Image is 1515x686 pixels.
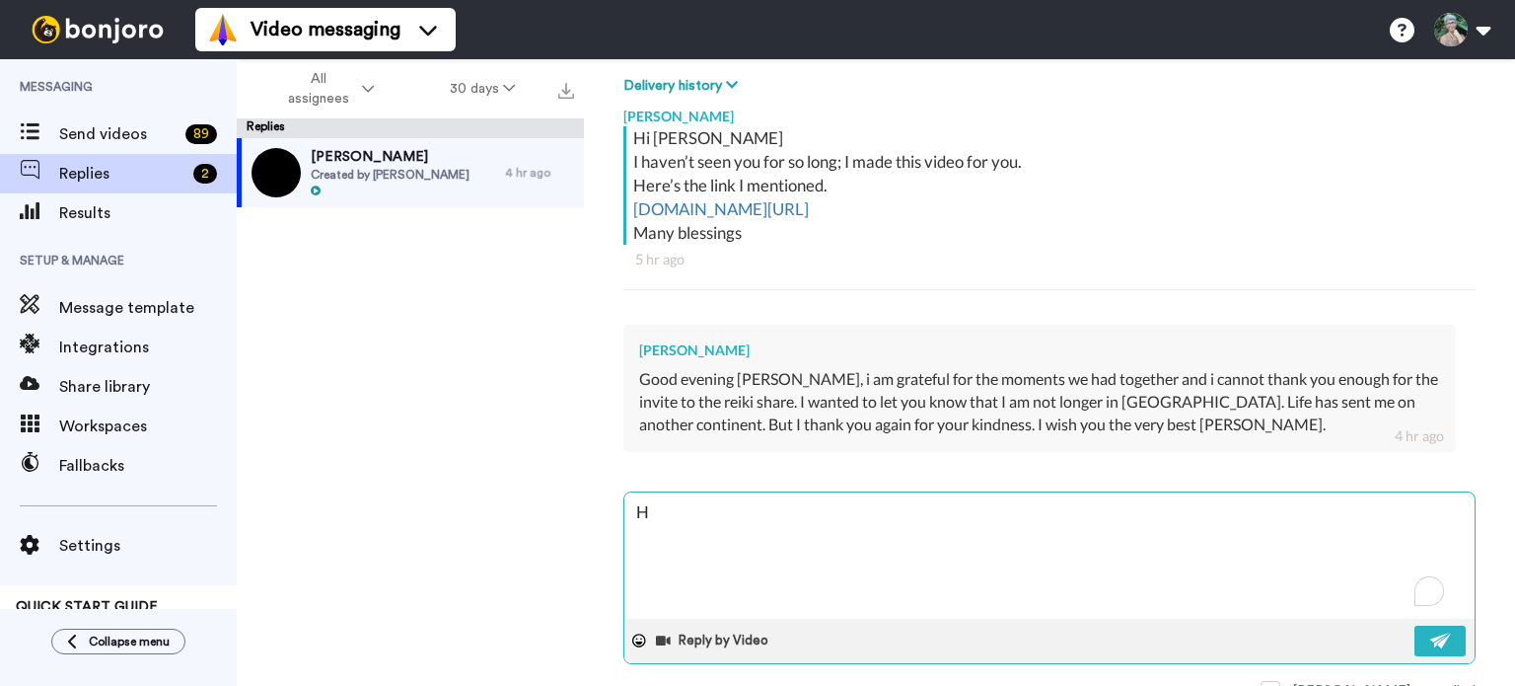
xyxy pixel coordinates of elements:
[59,162,185,186] span: Replies
[237,138,584,207] a: [PERSON_NAME]Created by [PERSON_NAME]4 hr ago
[639,341,1440,360] div: [PERSON_NAME]
[552,74,580,104] button: Export all results that match these filters now.
[558,83,574,99] img: export.svg
[59,534,237,558] span: Settings
[624,493,1475,619] textarea: To enrich screen reader interactions, please activate Accessibility in Grammarly extension settings
[1430,633,1452,648] img: send-white.svg
[59,336,237,359] span: Integrations
[24,16,172,43] img: bj-logo-header-white.svg
[412,71,553,107] button: 30 days
[89,634,170,649] span: Collapse menu
[635,250,1464,269] div: 5 hr ago
[59,375,237,399] span: Share library
[237,118,584,138] div: Replies
[633,198,809,219] a: [DOMAIN_NAME][URL]
[59,122,178,146] span: Send videos
[623,75,744,97] button: Delivery history
[252,148,301,197] img: cf6aa234-e3a1-4521-b7f9-a65765ef5051-thumb.jpg
[311,147,469,167] span: [PERSON_NAME]
[311,167,469,183] span: Created by [PERSON_NAME]
[51,629,185,654] button: Collapse menu
[505,165,574,181] div: 4 hr ago
[251,16,400,43] span: Video messaging
[59,454,237,478] span: Fallbacks
[185,124,217,144] div: 89
[654,626,774,655] button: Reply by Video
[16,600,158,614] span: QUICK START GUIDE
[59,201,237,225] span: Results
[633,126,1471,245] div: Hi [PERSON_NAME] I haven’t seen you for so long; I made this video for you. Here’s the link I men...
[639,368,1440,436] div: Good evening [PERSON_NAME], i am grateful for the moments we had together and i cannot thank you ...
[1395,426,1444,446] div: 4 hr ago
[623,97,1476,126] div: [PERSON_NAME]
[207,14,239,45] img: vm-color.svg
[59,415,237,438] span: Workspaces
[241,61,412,116] button: All assignees
[193,164,217,184] div: 2
[59,296,237,320] span: Message template
[278,69,358,109] span: All assignees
